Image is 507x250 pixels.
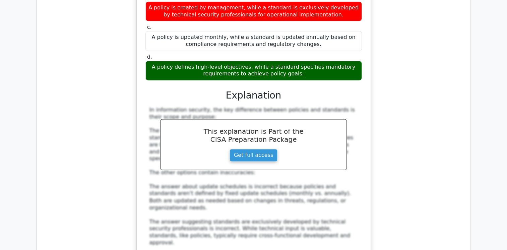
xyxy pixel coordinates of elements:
div: A policy is created by management, while a standard is exclusively developed by technical securit... [145,1,362,21]
h3: Explanation [149,90,358,101]
span: c. [147,24,152,30]
div: A policy defines high-level objectives, while a standard specifies mandatory requirements to achi... [145,61,362,81]
div: A policy is updated monthly, while a standard is updated annually based on compliance requirement... [145,31,362,51]
span: d. [147,54,152,60]
a: Get full access [230,149,277,162]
